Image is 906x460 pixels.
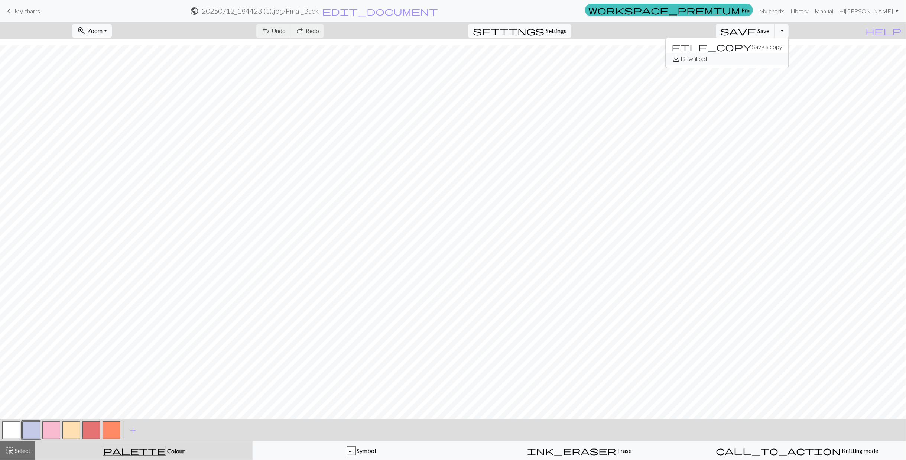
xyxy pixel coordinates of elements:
[473,26,544,35] i: Settings
[716,24,775,38] button: Save
[103,446,166,456] span: palette
[585,4,753,16] a: Pro
[812,4,836,19] a: Manual
[672,42,752,52] span: file_copy
[190,6,199,16] span: public
[72,24,112,38] button: Zoom
[4,6,13,16] span: keyboard_arrow_left
[588,5,740,15] span: workspace_premium
[836,4,902,19] a: Hi[PERSON_NAME]
[866,26,901,36] span: help
[666,53,788,65] button: Download
[616,447,631,454] span: Erase
[4,5,40,17] a: My charts
[470,441,688,460] button: Erase
[129,425,137,435] span: add
[788,4,812,19] a: Library
[716,446,841,456] span: call_to_action
[5,446,14,456] span: highlight_alt
[77,26,86,36] span: zoom_in
[468,24,571,38] button: SettingsSettings
[14,447,30,454] span: Select
[527,446,616,456] span: ink_eraser
[758,27,770,34] span: Save
[546,26,566,35] span: Settings
[14,7,40,14] span: My charts
[356,447,376,454] span: Symbol
[473,26,544,36] span: settings
[253,441,470,460] button: c Symbol
[841,447,878,454] span: Knitting mode
[688,441,906,460] button: Knitting mode
[87,27,103,34] span: Zoom
[322,6,438,16] span: edit_document
[666,41,788,53] button: Save a copy
[202,7,319,15] h2: 20250712_184423 (1).jpg / Final_Back
[756,4,788,19] a: My charts
[166,447,185,454] span: Colour
[721,26,756,36] span: save
[35,441,253,460] button: Colour
[347,447,355,456] div: c
[672,54,681,64] span: save_alt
